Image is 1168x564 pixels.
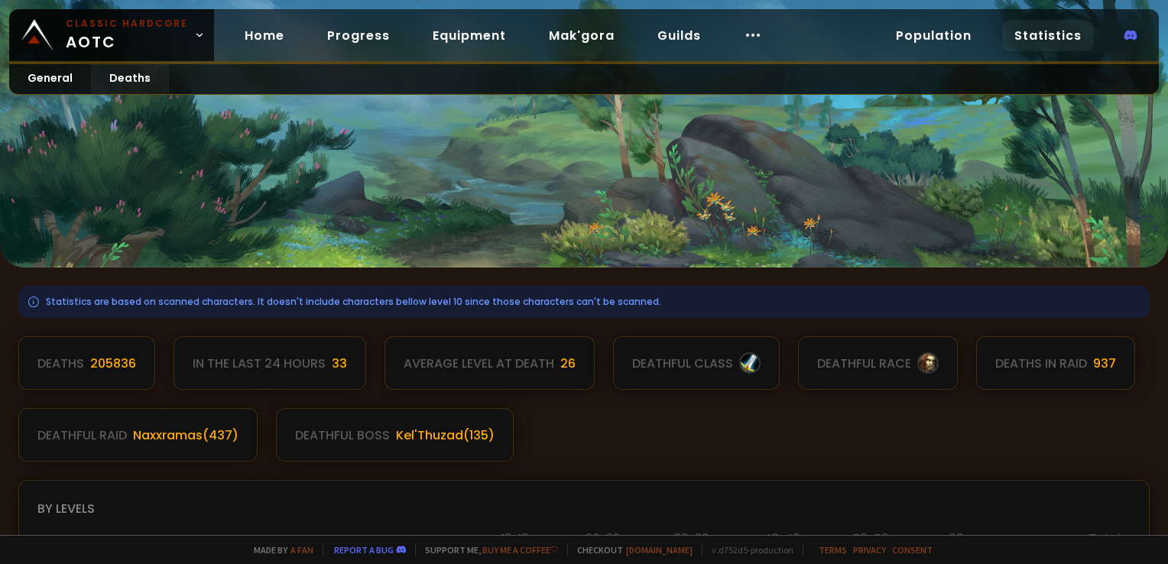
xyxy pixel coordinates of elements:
div: deathful class [632,354,733,373]
div: Deaths [37,354,84,373]
a: Equipment [420,20,518,51]
div: Statistics are based on scanned characters. It doesn't include characters bellow level 10 since t... [18,286,1150,318]
th: Total [998,529,1129,557]
a: Statistics [1002,20,1094,51]
a: a fan [290,544,313,556]
div: deathful race [817,354,911,373]
a: Population [884,20,984,51]
th: 20-29 [562,529,645,557]
div: Average level at death [404,354,554,373]
a: Progress [315,20,402,51]
span: Made by [245,544,313,556]
a: Home [232,20,297,51]
div: In the last 24 hours [193,354,326,373]
a: Report a bug [334,544,394,556]
a: Guilds [645,20,713,51]
a: Terms [819,544,847,556]
span: v. d752d5 - production [702,544,793,556]
div: Deaths in raid [995,354,1087,373]
th: 30-39 [647,529,737,557]
div: deathful boss [295,426,390,445]
div: By levels [37,499,1131,518]
span: Support me, [415,544,558,556]
div: 26 [560,354,576,373]
small: Classic Hardcore [66,17,188,31]
a: Buy me a coffee [482,544,558,556]
a: Deaths [91,64,169,94]
a: Mak'gora [537,20,627,51]
a: Consent [892,544,933,556]
span: Checkout [567,544,693,556]
div: 33 [332,354,347,373]
a: [DOMAIN_NAME] [626,544,693,556]
div: deathful raid [37,426,127,445]
div: Naxxramas ( 437 ) [133,426,238,445]
span: AOTC [66,17,188,53]
th: 60 [916,529,998,557]
div: Kel'Thuzad ( 135 ) [396,426,495,445]
a: Privacy [853,544,886,556]
th: 40-49 [738,529,826,557]
a: Classic HardcoreAOTC [9,9,214,61]
div: 937 [1093,354,1116,373]
div: 205836 [90,354,136,373]
a: General [9,64,91,94]
th: 10-19 [469,529,560,557]
th: 50-59 [827,529,914,557]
